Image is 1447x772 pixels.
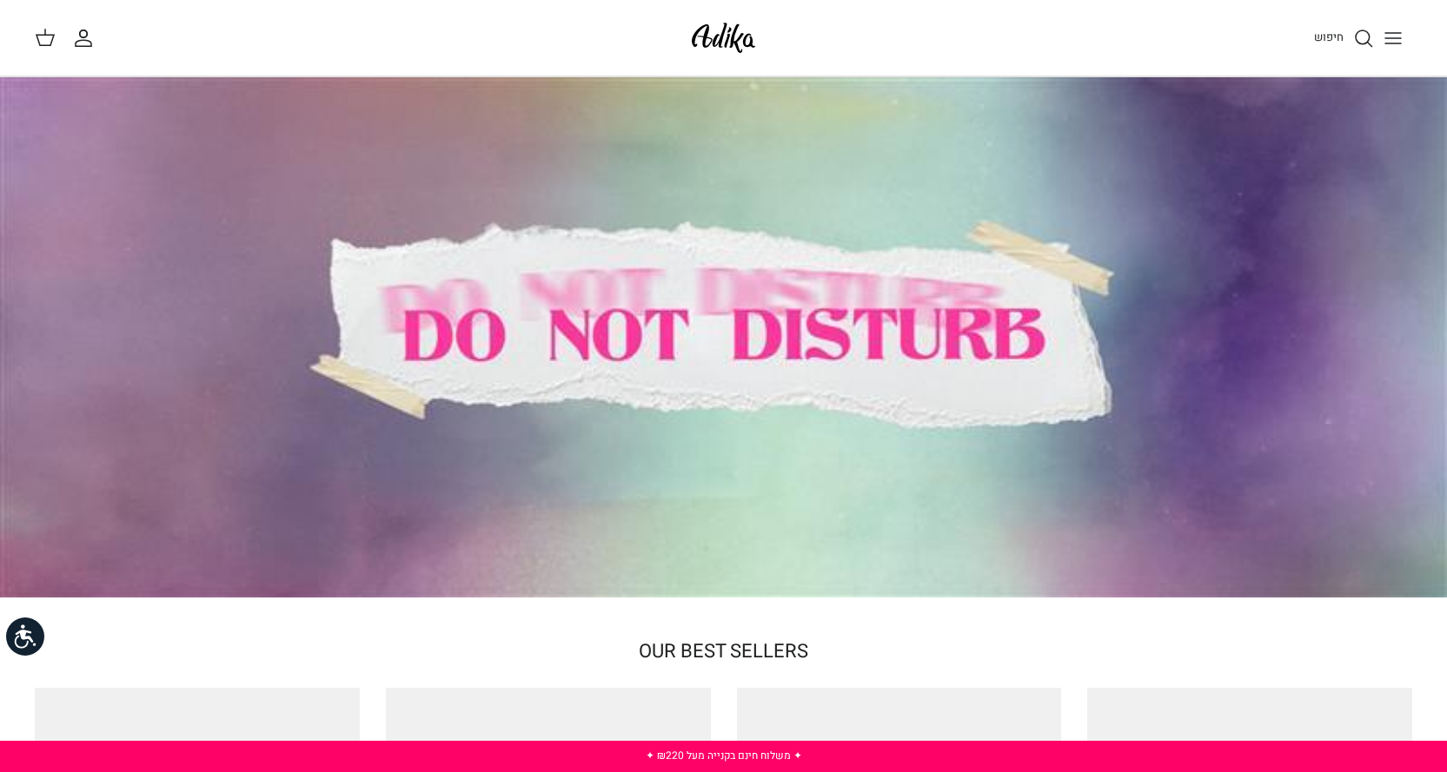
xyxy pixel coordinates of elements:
img: Adika IL [687,17,760,58]
a: OUR BEST SELLERS [639,638,808,666]
a: חיפוש [1314,28,1374,49]
button: Toggle menu [1374,19,1412,57]
a: ✦ משלוח חינם בקנייה מעל ₪220 ✦ [646,748,802,763]
a: החשבון שלי [73,28,101,49]
span: חיפוש [1314,29,1344,45]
